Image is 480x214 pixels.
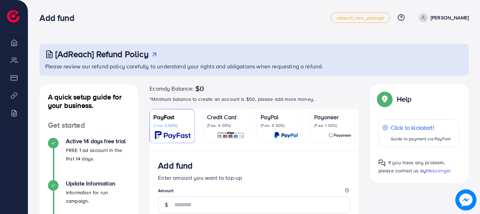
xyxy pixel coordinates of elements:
[378,159,445,174] span: If you have any problem, please contact us by
[378,93,391,105] img: Popup guide
[314,113,352,121] p: Payoneer
[217,131,244,139] img: card
[7,10,20,23] img: logo
[195,84,204,93] span: $0
[55,49,148,59] h3: [AdReach] Refund Policy
[155,131,191,139] img: card
[378,159,385,166] img: Popup guide
[150,84,194,93] span: Ecomdy Balance:
[261,113,298,121] p: PayPal
[153,123,191,128] p: (Fee: 3.60%)
[66,180,130,187] h4: Update Information
[66,188,130,205] p: Information for run campaign.
[331,12,390,23] a: adreach_new_package
[314,123,352,128] p: (Fee: 1.00%)
[328,131,352,139] img: card
[397,95,412,103] p: Help
[456,190,476,210] img: image
[40,121,138,130] h4: Get started
[158,188,350,196] legend: Amount
[40,138,138,180] li: Active 14 days free trial
[150,95,359,103] p: *Minimum balance to create an account is $50, please add more money.
[274,131,298,139] img: card
[416,13,469,22] a: [PERSON_NAME]
[153,113,191,121] p: PayFast
[391,135,451,143] p: Guide to payment via PayFast
[431,13,469,22] p: [PERSON_NAME]
[261,123,298,128] p: (Fee: 4.50%)
[40,93,138,110] h4: A quick setup guide for your business.
[158,173,350,182] p: Enter amount you want to top-up
[207,123,244,128] p: (Fee: 4.00%)
[426,167,451,174] span: Messenger
[391,123,451,132] p: Click to kickstart!
[337,16,384,20] span: adreach_new_package
[40,13,80,23] h3: Add fund
[66,146,130,163] p: FREE 1 ad account in the first 14 days.
[45,62,464,71] p: Please review our refund policy carefully to understand your rights and obligations when requesti...
[66,138,130,145] h4: Active 14 days free trial
[158,160,193,171] h3: Add fund
[207,113,244,121] p: Credit Card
